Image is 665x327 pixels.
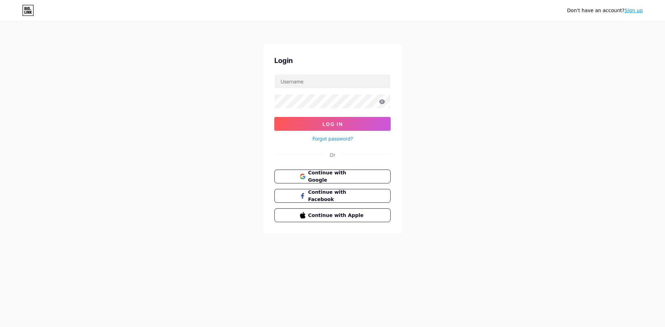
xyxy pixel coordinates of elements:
button: Log In [274,117,391,131]
div: Don't have an account? [567,7,643,14]
a: Forgot password? [312,135,353,142]
span: Continue with Facebook [308,189,365,203]
div: Or [330,151,335,158]
button: Continue with Apple [274,208,391,222]
span: Continue with Google [308,169,365,184]
div: Login [274,55,391,66]
span: Continue with Apple [308,212,365,219]
a: Sign up [624,8,643,13]
span: Log In [322,121,343,127]
input: Username [275,74,390,88]
button: Continue with Google [274,170,391,183]
button: Continue with Facebook [274,189,391,203]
